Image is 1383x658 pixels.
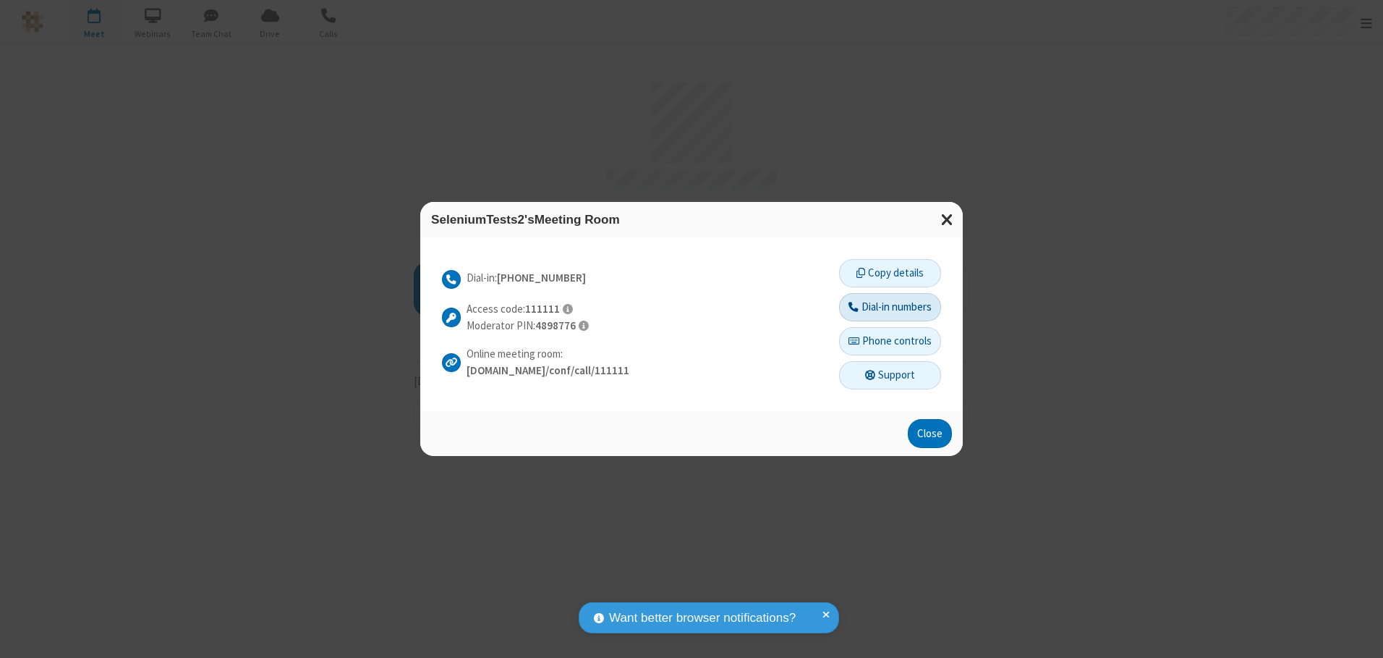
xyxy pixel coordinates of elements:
[839,293,941,322] button: Dial-in numbers
[563,303,573,315] span: Participants should use this access code to connect to the meeting.
[535,212,620,227] span: Meeting Room
[908,419,952,448] button: Close
[467,346,629,363] p: Online meeting room:
[431,213,952,227] h3: SeleniumTests2's
[609,609,796,628] span: Want better browser notifications?
[839,361,941,390] button: Support
[467,270,586,287] p: Dial-in:
[525,302,560,316] strong: 111111
[467,363,629,377] strong: [DOMAIN_NAME]/conf/call/111111
[579,320,589,332] span: As the meeting organizer, entering this PIN gives you access to moderator and other administrativ...
[535,319,576,332] strong: 4898776
[839,327,941,356] button: Phone controls
[467,301,589,318] p: Access code:
[467,318,589,334] p: Moderator PIN:
[839,259,941,288] button: Copy details
[497,271,586,284] strong: [PHONE_NUMBER]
